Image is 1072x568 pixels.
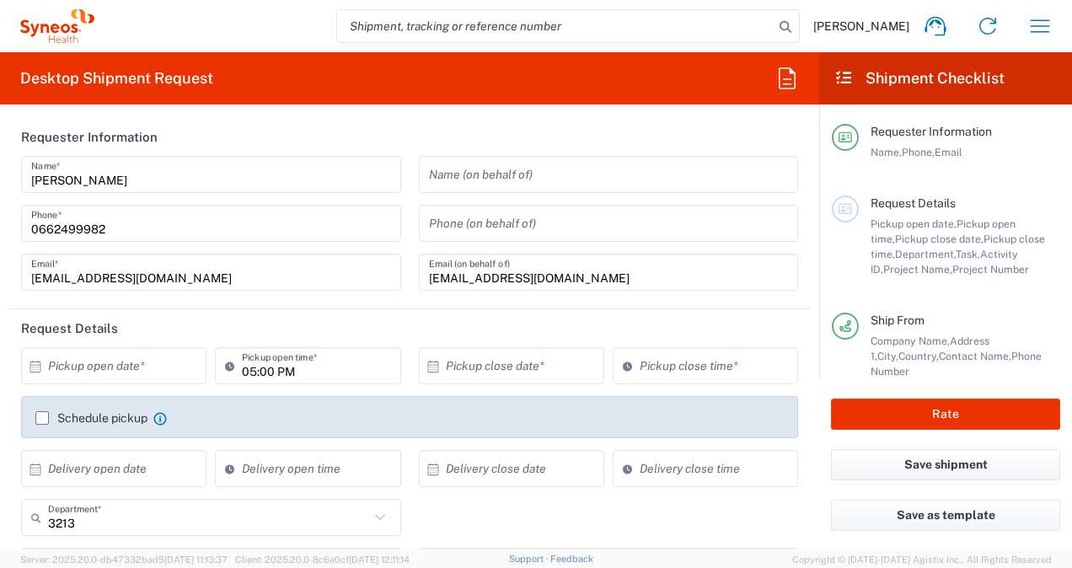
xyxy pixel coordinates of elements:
h2: Shipment Checklist [834,68,1005,88]
input: Shipment, tracking or reference number [337,10,774,42]
button: Save as template [831,500,1060,531]
span: Client: 2025.20.0-8c6e0cf [235,555,410,565]
span: Pickup close date, [895,233,984,245]
span: Email [935,146,962,158]
a: Feedback [550,554,593,564]
span: Ship From [871,313,925,327]
span: Requester Information [871,125,992,138]
span: [DATE] 11:13:37 [164,555,228,565]
button: Rate [831,399,1060,430]
span: Department, [895,248,956,260]
span: Task, [956,248,980,260]
span: [DATE] 12:11:14 [349,555,410,565]
span: Pickup open date, [871,217,957,230]
span: [PERSON_NAME] [813,19,909,34]
a: Support [509,554,551,564]
label: Schedule pickup [35,411,147,425]
span: Name, [871,146,902,158]
span: Copyright © [DATE]-[DATE] Agistix Inc., All Rights Reserved [792,552,1052,567]
span: Project Number [952,263,1029,276]
span: Country, [898,350,939,362]
h2: Requester Information [21,129,158,146]
span: City, [877,350,898,362]
h2: Request Details [21,320,118,337]
button: Save shipment [831,449,1060,480]
span: Phone, [902,146,935,158]
span: Request Details [871,196,956,210]
span: Server: 2025.20.0-db47332bad5 [20,555,228,565]
span: Project Name, [883,263,952,276]
span: Company Name, [871,335,950,347]
h2: Desktop Shipment Request [20,68,213,88]
span: Contact Name, [939,350,1011,362]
